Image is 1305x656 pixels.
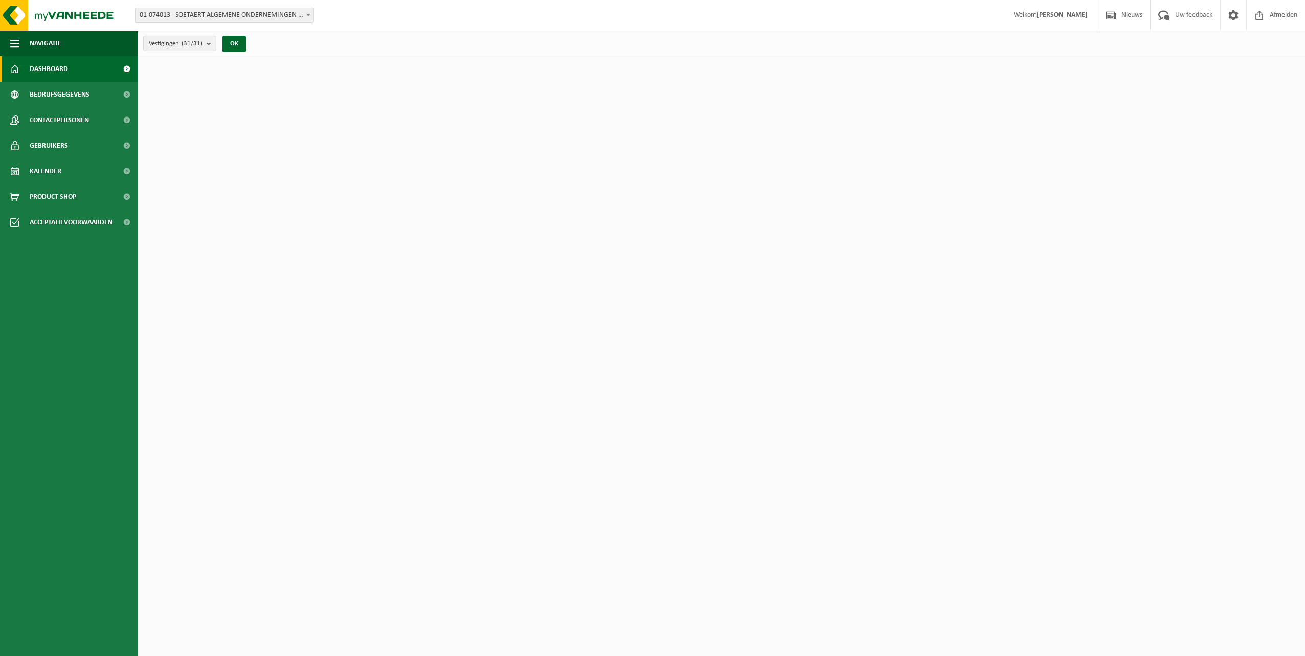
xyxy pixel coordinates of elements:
[30,82,89,107] span: Bedrijfsgegevens
[136,8,313,22] span: 01-074013 - SOETAERT ALGEMENE ONDERNEMINGEN - OOSTENDE
[30,184,76,209] span: Product Shop
[30,158,61,184] span: Kalender
[222,36,246,52] button: OK
[30,133,68,158] span: Gebruikers
[143,36,216,51] button: Vestigingen(31/31)
[30,209,112,235] span: Acceptatievoorwaarden
[1037,11,1088,19] strong: [PERSON_NAME]
[30,107,89,133] span: Contactpersonen
[182,40,202,47] count: (31/31)
[135,8,314,23] span: 01-074013 - SOETAERT ALGEMENE ONDERNEMINGEN - OOSTENDE
[30,31,61,56] span: Navigatie
[30,56,68,82] span: Dashboard
[149,36,202,52] span: Vestigingen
